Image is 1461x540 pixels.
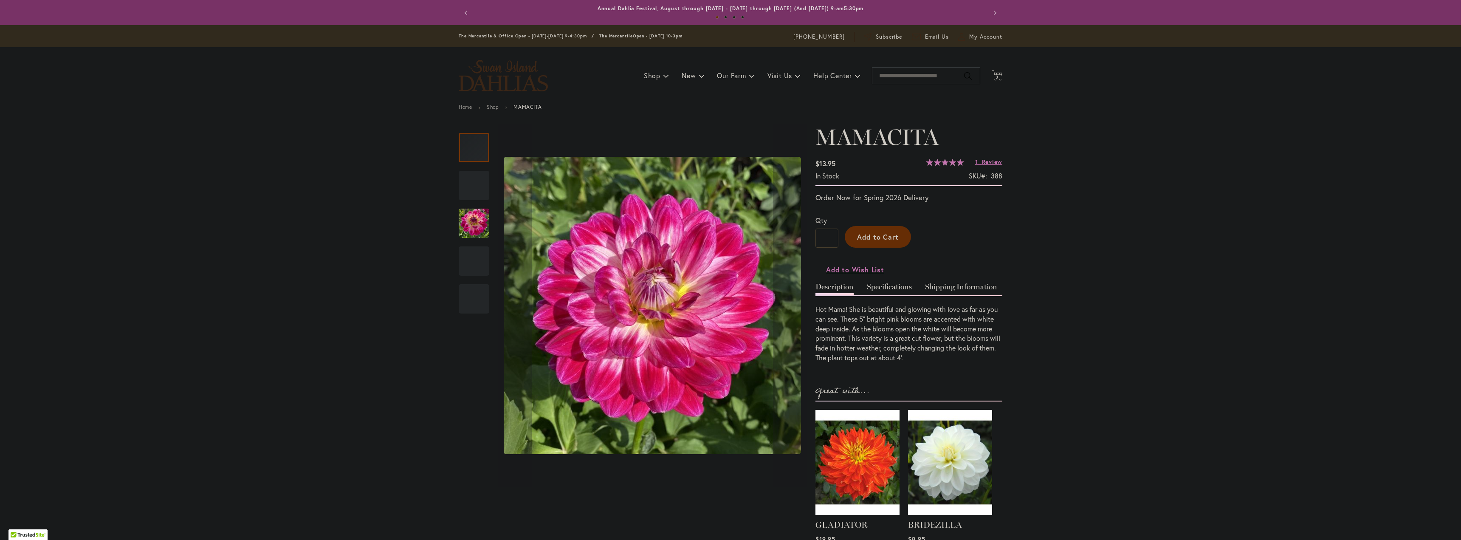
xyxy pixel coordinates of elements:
span: Visit Us [767,71,792,80]
span: Add to Wish List [826,265,884,274]
a: Annual Dahlia Festival, August through [DATE] - [DATE] through [DATE] (And [DATE]) 9-am5:30pm [598,5,864,11]
a: Email Us [912,33,949,41]
span: Review [982,158,1002,166]
a: Subscribe [864,33,903,41]
a: Shipping Information [925,283,997,295]
div: Mamacita [459,276,489,314]
a: BRIDEZILLA [908,520,962,530]
a: GLADIATOR [815,520,868,530]
a: [PHONE_NUMBER] [793,33,845,41]
img: GLADIATOR [815,410,900,515]
button: Previous [459,4,476,21]
div: Hot Mama! She is beautiful and glowing with love as far as you can see. These 5” bright pink bloo... [815,305,1002,363]
img: BRIDEZILLA [908,410,992,515]
div: Mamacita [498,124,807,487]
span: My Account [969,33,1002,41]
a: Home [459,104,472,110]
span: Add to Cart [857,232,899,241]
button: Add to Cart [845,226,911,248]
span: 3 [996,74,998,80]
button: 2 of 4 [724,16,727,19]
div: Product Images [498,124,846,487]
a: Description [815,283,854,295]
div: 388 [991,171,1002,181]
div: Availability [815,171,839,181]
button: 3 [992,70,1002,82]
span: Our Farm [717,71,746,80]
span: 1 [975,158,978,166]
div: Detailed Product Info [815,283,1002,363]
a: 1 Review [975,158,1002,166]
button: 3 of 4 [733,16,736,19]
span: Help Center [813,71,852,80]
a: store logo [459,60,548,91]
div: Mamacita [459,124,498,162]
span: Open - [DATE] 10-3pm [633,33,683,39]
button: Next [985,4,1002,21]
span: In stock [815,171,839,180]
span: Subscribe [876,33,903,41]
a: Add to Wish List [815,265,884,274]
p: Order Now for Spring 2026 Delivery [815,192,1002,203]
span: Email Us [925,33,949,41]
img: Mamacita [459,203,489,244]
a: Specifications [867,283,912,295]
span: The Mercantile & Office Open - [DATE]-[DATE] 9-4:30pm / The Mercantile [459,33,633,39]
a: Shop [487,104,499,110]
button: Previous [498,124,532,487]
span: Qty [815,216,827,225]
div: Mamacita [459,200,498,238]
span: MAMACITA [815,124,939,150]
strong: SKU [969,171,987,180]
img: Mamacita [504,157,801,454]
div: Mamacita [459,162,498,200]
strong: MAMACITA [513,104,542,110]
button: 1 of 4 [716,16,719,19]
button: 4 of 4 [741,16,744,19]
span: Shop [644,71,660,80]
span: $13.95 [815,159,835,168]
button: My Account [958,33,1002,41]
span: New [682,71,696,80]
strong: Great with... [815,384,870,398]
button: Next [773,124,807,487]
div: Mamacita [459,238,498,276]
div: 100% [926,159,964,166]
